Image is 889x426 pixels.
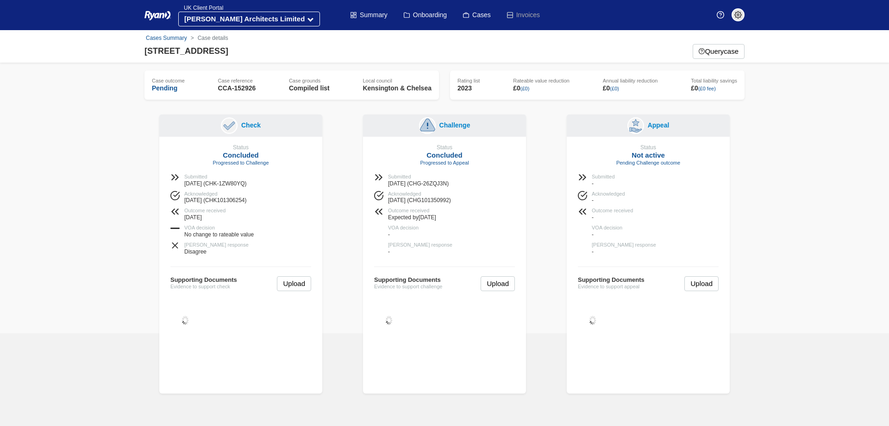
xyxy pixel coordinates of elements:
[238,121,261,130] div: Check
[388,208,436,214] div: Outcome received
[684,276,719,291] button: Upload
[184,242,249,248] div: [PERSON_NAME] response
[184,214,202,221] time: [DATE]
[218,78,256,84] div: Case reference
[592,191,625,197] div: Acknowledged
[691,78,737,84] div: Total liability savings
[170,160,311,166] div: Progressed to Challenge
[184,174,246,180] div: Submitted
[724,47,739,55] span: case
[184,191,247,197] div: Acknowledged
[374,276,476,284] div: Supporting Documents
[578,160,719,166] div: Pending Challenge outcome
[457,84,480,93] div: 2023
[152,84,185,93] div: Pending
[184,231,254,238] div: No change to rateable value
[578,144,719,151] div: Status
[610,86,619,91] span: (£0)
[578,151,719,160] div: Not active
[592,180,615,187] div: -
[277,276,311,291] button: Upload
[578,276,680,284] div: Supporting Documents
[170,276,272,291] div: Evidence to support check
[520,86,530,91] span: (£0)
[184,248,249,255] div: Disagree
[388,214,436,221] div: Expected by
[693,44,745,59] button: Querycase
[289,78,330,84] div: Case grounds
[419,214,436,221] span: [DATE]
[592,225,622,231] div: VOA decision
[457,78,480,84] div: Rating list
[178,12,320,26] button: [PERSON_NAME] Architects Limited
[170,276,272,284] div: Supporting Documents
[436,121,470,130] div: Challenge
[203,197,246,203] span: (CHK101306254)
[578,276,680,291] div: Evidence to support appeal
[691,84,737,93] div: £0
[592,242,656,248] div: [PERSON_NAME] response
[698,86,716,91] span: (£0 fee)
[388,180,406,187] time: [DATE]
[592,197,625,204] div: -
[592,231,622,238] div: -
[184,197,202,203] time: [DATE]
[144,45,228,57] div: [STREET_ADDRESS]
[513,84,570,93] div: £0
[184,208,225,214] div: Outcome received
[592,174,615,180] div: Submitted
[374,160,515,166] div: Progressed to Appeal
[184,15,305,23] strong: [PERSON_NAME] Architects Limited
[203,180,246,187] span: (CHK-1ZW80YQ)
[388,197,406,203] time: [DATE]
[170,144,311,151] div: Status
[603,84,658,93] div: £0
[184,225,254,231] div: VOA decision
[184,180,202,187] time: [DATE]
[407,197,451,203] span: (CHG101350992)
[152,78,185,84] div: Case outcome
[187,34,228,42] li: Case details
[374,144,515,151] div: Status
[218,84,256,93] div: CCA-152926
[644,121,670,130] div: Appeal
[388,231,419,238] div: -
[734,11,742,19] img: settings
[388,191,451,197] div: Acknowledged
[407,180,449,187] span: (CHG-26ZQJ3N)
[388,248,452,255] div: -
[603,78,658,84] div: Annual liability reduction
[170,151,311,160] div: Concluded
[146,35,187,41] a: Cases Summary
[178,5,223,11] span: UK Client Portal
[513,78,570,84] div: Rateable value reduction
[170,300,200,340] img: hold-on.gif
[388,242,452,248] div: [PERSON_NAME] response
[388,174,449,180] div: Submitted
[592,248,656,255] div: -
[592,214,633,221] div: -
[374,151,515,160] div: Concluded
[363,78,432,84] div: Local council
[289,84,330,93] div: Compiled list
[374,276,476,291] div: Evidence to support challenge
[717,11,724,19] img: Help
[592,208,633,214] div: Outcome received
[363,84,432,93] div: Kensington & Chelsea
[578,300,607,340] img: hold-on.gif
[481,276,515,291] button: Upload
[388,225,419,231] div: VOA decision
[374,300,404,340] img: hold-on.gif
